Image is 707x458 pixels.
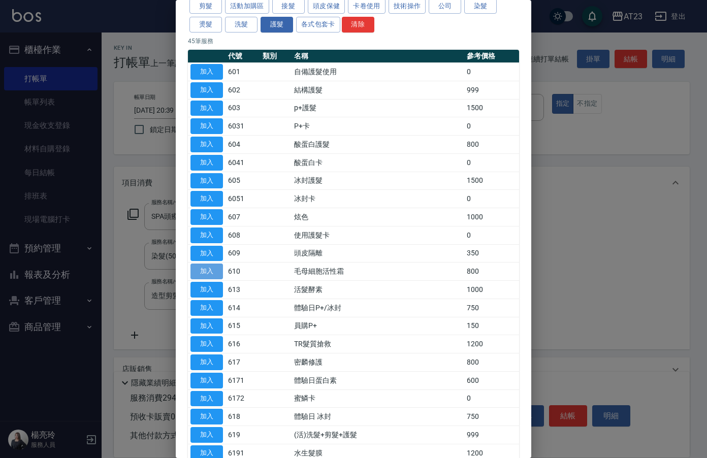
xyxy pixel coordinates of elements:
[190,137,223,152] button: 加入
[292,117,464,136] td: P+卡
[190,336,223,352] button: 加入
[292,153,464,172] td: 酸蛋白卡
[464,153,519,172] td: 0
[226,335,260,353] td: 616
[292,317,464,335] td: 員購P+
[292,371,464,389] td: 體驗日蛋白素
[464,263,519,281] td: 800
[292,190,464,208] td: 冰封卡
[464,299,519,317] td: 750
[464,317,519,335] td: 150
[464,244,519,263] td: 350
[464,136,519,154] td: 800
[292,50,464,63] th: 名稱
[190,300,223,316] button: 加入
[342,17,374,32] button: 清除
[292,426,464,444] td: (活)洗髮+剪髮+護髮
[464,208,519,226] td: 1000
[292,263,464,281] td: 毛母細胞活性霜
[464,99,519,117] td: 1500
[190,64,223,80] button: 加入
[464,408,519,426] td: 750
[226,50,260,63] th: 代號
[292,226,464,244] td: 使用護髮卡
[226,281,260,299] td: 613
[464,172,519,190] td: 1500
[226,136,260,154] td: 604
[226,389,260,408] td: 6172
[190,82,223,98] button: 加入
[464,353,519,372] td: 800
[226,317,260,335] td: 615
[190,318,223,334] button: 加入
[464,426,519,444] td: 999
[226,299,260,317] td: 614
[292,81,464,99] td: 結構護髮
[190,173,223,189] button: 加入
[464,81,519,99] td: 999
[190,118,223,134] button: 加入
[190,101,223,116] button: 加入
[464,281,519,299] td: 1000
[292,408,464,426] td: 體驗日 冰封
[292,99,464,117] td: p+護髮
[292,299,464,317] td: 體驗日P+/冰封
[226,208,260,226] td: 607
[464,50,519,63] th: 參考價格
[292,63,464,81] td: 自備護髮使用
[189,17,222,32] button: 燙髮
[226,353,260,372] td: 617
[464,63,519,81] td: 0
[190,373,223,388] button: 加入
[226,371,260,389] td: 6171
[464,389,519,408] td: 0
[260,50,292,63] th: 類別
[190,209,223,225] button: 加入
[464,117,519,136] td: 0
[226,408,260,426] td: 618
[292,172,464,190] td: 冰封護髮
[464,335,519,353] td: 1200
[188,37,519,46] p: 45 筆服務
[226,117,260,136] td: 6031
[226,190,260,208] td: 6051
[190,227,223,243] button: 加入
[190,246,223,261] button: 加入
[292,244,464,263] td: 頭皮隔離
[226,99,260,117] td: 603
[190,191,223,207] button: 加入
[226,263,260,281] td: 610
[292,353,464,372] td: 密麟修護
[225,17,258,32] button: 洗髮
[464,371,519,389] td: 600
[261,17,293,32] button: 護髮
[292,281,464,299] td: 活髮酵素
[226,244,260,263] td: 609
[226,63,260,81] td: 601
[464,226,519,244] td: 0
[190,391,223,407] button: 加入
[226,81,260,99] td: 602
[226,153,260,172] td: 6041
[190,155,223,171] button: 加入
[226,172,260,190] td: 605
[226,426,260,444] td: 619
[292,136,464,154] td: 酸蛋白護髮
[190,427,223,443] button: 加入
[292,389,464,408] td: 蜜鱗卡
[190,282,223,298] button: 加入
[464,190,519,208] td: 0
[190,354,223,370] button: 加入
[296,17,340,32] button: 各式包套卡
[292,335,464,353] td: TR髮質搶救
[190,409,223,424] button: 加入
[226,226,260,244] td: 608
[292,208,464,226] td: 炫色
[190,264,223,279] button: 加入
